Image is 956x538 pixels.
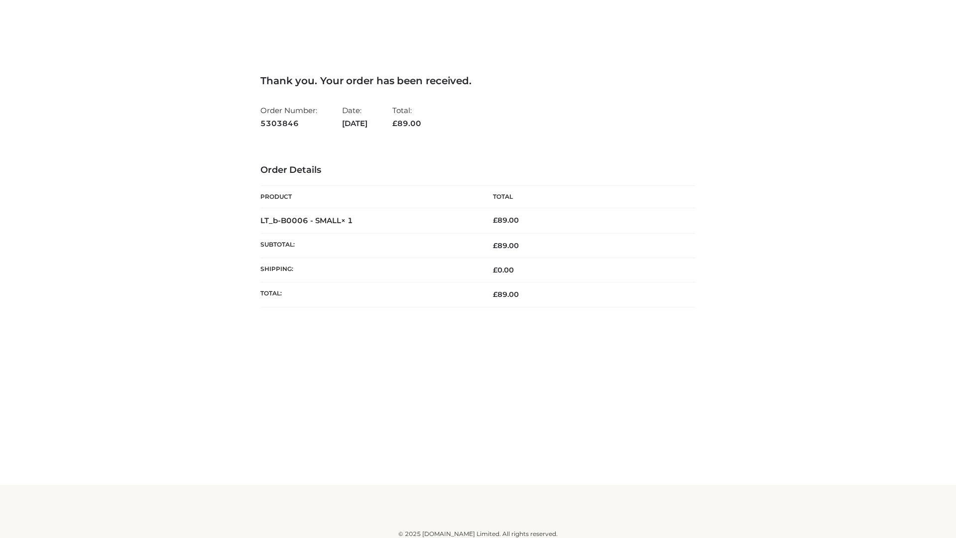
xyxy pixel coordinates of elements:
[260,233,478,258] th: Subtotal:
[260,102,317,132] li: Order Number:
[493,241,497,250] span: £
[260,75,696,87] h3: Thank you. Your order has been received.
[260,258,478,282] th: Shipping:
[478,186,696,208] th: Total
[260,117,317,130] strong: 5303846
[493,241,519,250] span: 89.00
[493,216,497,225] span: £
[260,186,478,208] th: Product
[392,119,421,128] span: 89.00
[493,290,497,299] span: £
[392,119,397,128] span: £
[260,282,478,307] th: Total:
[493,266,497,274] span: £
[392,102,421,132] li: Total:
[493,216,519,225] bdi: 89.00
[260,216,353,225] strong: LT_b-B0006 - SMALL
[260,165,696,176] h3: Order Details
[493,266,514,274] bdi: 0.00
[342,117,367,130] strong: [DATE]
[493,290,519,299] span: 89.00
[341,216,353,225] strong: × 1
[342,102,367,132] li: Date:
